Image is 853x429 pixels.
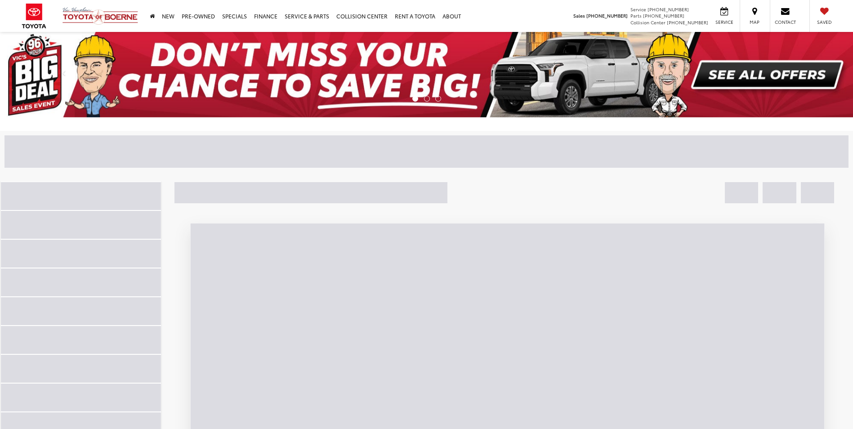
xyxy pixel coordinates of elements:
[643,12,684,19] span: [PHONE_NUMBER]
[586,12,628,19] span: [PHONE_NUMBER]
[630,6,646,13] span: Service
[775,19,796,25] span: Contact
[630,19,665,26] span: Collision Center
[667,19,708,26] span: [PHONE_NUMBER]
[745,19,764,25] span: Map
[573,12,585,19] span: Sales
[814,19,834,25] span: Saved
[648,6,689,13] span: [PHONE_NUMBER]
[714,19,734,25] span: Service
[62,7,138,25] img: Vic Vaughan Toyota of Boerne
[630,12,642,19] span: Parts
